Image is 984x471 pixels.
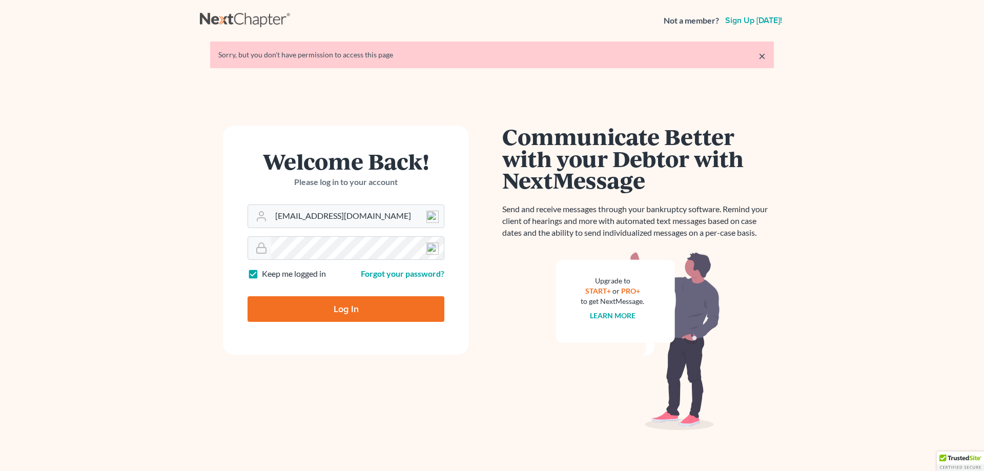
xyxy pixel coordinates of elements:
a: Learn more [590,311,635,320]
img: npw-badge-icon-locked.svg [426,242,439,255]
div: to get NextMessage. [581,296,644,306]
input: Email Address [271,205,444,228]
label: Keep me logged in [262,268,326,280]
a: × [758,50,766,62]
div: Upgrade to [581,276,644,286]
h1: Welcome Back! [248,150,444,172]
a: START+ [585,286,611,295]
input: Log In [248,296,444,322]
div: TrustedSite Certified [937,452,984,471]
img: npw-badge-icon-locked.svg [426,211,439,223]
strong: Not a member? [664,15,719,27]
p: Send and receive messages through your bankruptcy software. Remind your client of hearings and mo... [502,203,774,239]
h1: Communicate Better with your Debtor with NextMessage [502,126,774,191]
a: Sign up [DATE]! [723,16,784,25]
span: or [612,286,620,295]
img: nextmessage_bg-59042aed3d76b12b5cd301f8e5b87938c9018125f34e5fa2b7a6b67550977c72.svg [556,251,720,431]
a: PRO+ [621,286,640,295]
a: Forgot your password? [361,269,444,278]
p: Please log in to your account [248,176,444,188]
div: Sorry, but you don't have permission to access this page [218,50,766,60]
